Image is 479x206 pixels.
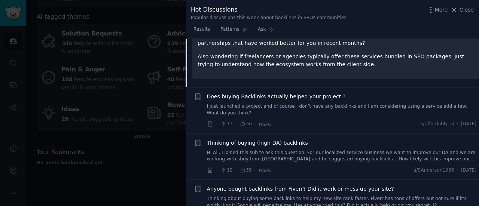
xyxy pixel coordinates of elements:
a: Ask [255,24,277,39]
span: Close [460,6,474,14]
span: · [254,166,256,174]
span: 18 [220,167,232,174]
span: · [216,120,217,128]
span: [DATE] [461,167,476,174]
span: · [235,120,237,128]
a: Does buying Backlinks actually helped your project ? [207,93,346,101]
a: Thinking of buying (high DA) backlinks [207,139,308,147]
button: More [427,6,448,14]
span: · [457,167,458,174]
a: I just launched a project and of course I don’t have any backlinks and I am considering using a s... [207,103,477,116]
span: · [254,120,256,128]
div: Popular discussions this week about backlinks in SEOs communities [191,15,347,21]
span: 11 [220,121,232,127]
p: Also wondering if freelancers or agencies typically offer these services bundled in SEO packages.... [198,53,474,68]
p: Do you focus more on outreach, [PERSON_NAME], digital PR, or niche edits? Are there platforms or ... [198,31,474,47]
span: · [216,166,217,174]
a: Patterns [218,24,250,39]
a: Results [191,24,213,39]
span: u/SAnderson1986 [413,167,454,174]
span: Results [193,26,210,33]
span: r/SEO [259,168,272,173]
span: r/SEO [259,122,272,127]
a: Hi All, I joined this sub to ask this question. For our localized service business we want to imp... [207,150,477,163]
span: Patterns [220,26,239,33]
a: Anyone bought backlinks from Fiverr? Did it work or mess up your site? [207,185,394,193]
span: · [457,121,458,127]
span: More [435,6,448,14]
span: u/affordably_ai [420,121,454,127]
span: [DATE] [461,121,476,127]
span: · [235,166,237,174]
button: Close [450,6,474,14]
div: Hot Discussions [191,5,347,15]
span: Ask [258,26,266,33]
span: 56 [239,121,252,127]
span: 55 [239,167,252,174]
